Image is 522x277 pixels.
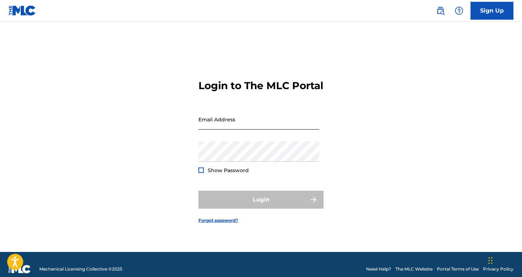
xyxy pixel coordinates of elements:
div: Help [452,4,466,18]
a: Need Help? [366,266,391,272]
a: Privacy Policy [483,266,513,272]
a: Forgot password? [198,217,238,224]
span: Show Password [208,167,249,174]
img: search [436,6,445,15]
span: Mechanical Licensing Collective © 2025 [39,266,122,272]
img: logo [9,265,31,273]
h3: Login to The MLC Portal [198,79,323,92]
img: help [455,6,463,15]
a: Public Search [433,4,448,18]
img: MLC Logo [9,5,36,16]
a: Sign Up [471,2,513,20]
iframe: Chat Widget [486,243,522,277]
div: Drag [488,250,493,271]
a: The MLC Website [395,266,433,272]
a: Portal Terms of Use [437,266,479,272]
